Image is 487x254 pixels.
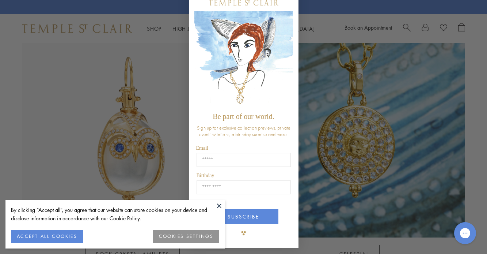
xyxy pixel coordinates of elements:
[197,124,290,138] span: Sign up for exclusive collection previews, private event invitations, a birthday surprise and more.
[194,11,293,109] img: c4a9eb12-d91a-4d4a-8ee0-386386f4f338.jpeg
[197,153,291,167] input: Email
[11,230,83,243] button: ACCEPT ALL COOKIES
[450,220,480,247] iframe: Gorgias live chat messenger
[236,226,251,240] img: TSC
[153,230,219,243] button: COOKIES SETTINGS
[197,173,214,178] span: Birthday
[11,206,219,223] div: By clicking “Accept all”, you agree that our website can store cookies on your device and disclos...
[196,145,208,151] span: Email
[209,209,278,224] button: SUBSCRIBE
[213,112,274,120] span: Be part of our world.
